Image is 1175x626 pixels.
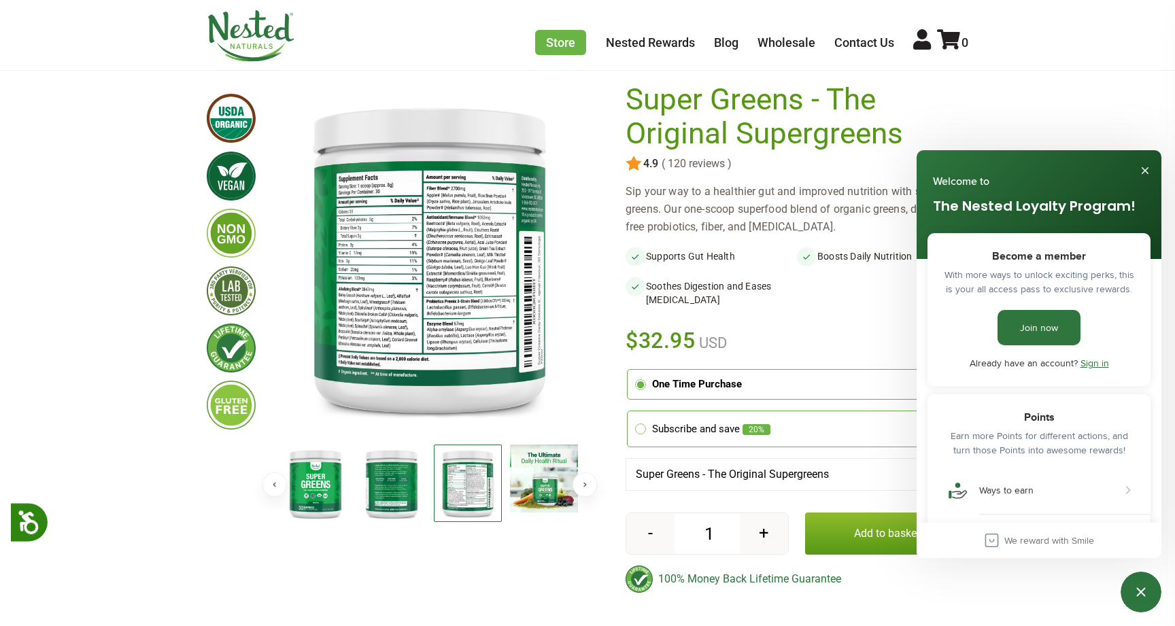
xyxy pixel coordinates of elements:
img: glutenfree [207,381,256,430]
a: Nested Rewards [606,35,695,50]
div: 100% Money Back Lifetime Guarantee [626,566,968,593]
img: gmofree [207,209,256,258]
a: 0 [937,35,968,50]
a: Blog [714,35,738,50]
span: ( 120 reviews ) [658,158,732,170]
h1: Super Greens - The Original Supergreens [626,83,961,150]
span: 4.9 [642,158,658,170]
button: + [740,513,788,554]
img: usdaorganic [207,94,256,143]
a: Wholesale [757,35,815,50]
img: Nested Naturals [207,10,295,62]
img: star.svg [626,156,642,172]
img: lifetimeguarantee [207,324,256,372]
img: vegan [207,152,256,201]
img: Super Greens - The Original Supergreens [282,445,350,523]
img: Super Greens - The Original Supergreens [277,83,582,433]
img: Super Greens - The Original Supergreens [434,445,502,523]
span: USD [696,334,727,351]
img: Super Greens - The Original Supergreens [510,445,578,512]
iframe: Button to open loyalty program pop-up [1121,572,1161,612]
img: Super Greens - The Original Supergreens [358,445,426,523]
li: Supports Gut Health [626,247,797,266]
span: 0 [961,35,968,50]
button: Previous [262,472,287,497]
img: thirdpartytested [207,266,256,315]
img: badge-lifetimeguarantee-color.svg [626,566,653,593]
li: Boosts Daily Nutrition [797,247,968,266]
a: Contact Us [834,35,894,50]
button: Add to basket [805,512,968,555]
a: Store [535,30,586,55]
li: Soothes Digestion and Eases [MEDICAL_DATA] [626,277,797,309]
button: - [626,513,675,554]
button: Next [573,472,597,497]
iframe: Loyalty Program pop-up with ways to earn points and redeem rewards [917,150,1161,558]
div: Sip your way to a healthier gut and improved nutrition with super greens. Our one-scoop superfood... [626,183,968,236]
span: $32.95 [626,326,696,355]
